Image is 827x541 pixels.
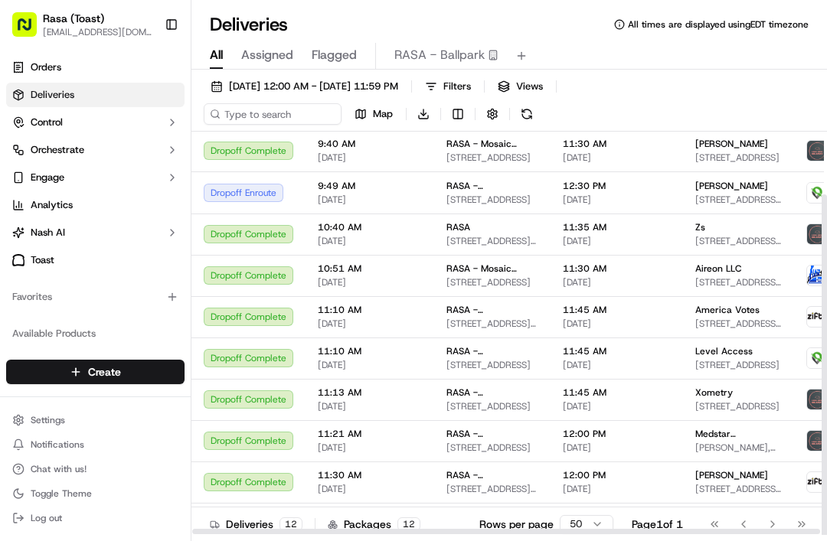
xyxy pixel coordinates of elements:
span: [STREET_ADDRESS] [446,400,538,412]
span: Deliveries [31,88,74,102]
span: 12:00 PM [563,428,671,440]
span: All times are displayed using EDT timezone [628,18,809,31]
span: 11:21 AM [318,428,422,440]
span: [DATE] [318,359,422,371]
img: lmd_logo.png [807,224,827,244]
button: Notifications [6,434,185,455]
span: RASA - Mosaic District [446,138,538,150]
div: 12 [397,517,420,531]
span: [DATE] 12:00 AM - [DATE] 11:59 PM [229,80,398,93]
button: Settings [6,409,185,431]
span: [PERSON_NAME] [695,180,768,192]
button: Engage [6,165,185,190]
span: Map [373,107,393,121]
img: zifty-logo-trans-sq.png [807,472,827,492]
span: [PERSON_NAME] [47,279,124,291]
img: 1727276513143-84d647e1-66c0-4f92-a045-3c9f9f5dfd92 [32,146,60,174]
span: [DATE] [563,152,671,164]
span: [DATE] [136,237,167,249]
img: Toast logo [12,254,25,266]
img: main-logo.png [807,266,827,285]
img: lmd_logo.png [807,389,827,409]
span: [DATE] [136,279,167,291]
span: Toast [31,253,54,267]
span: 11:30 AM [318,469,422,481]
div: Deliveries [210,517,302,532]
span: [DATE] [563,276,671,288]
span: RASA - Ballpark [394,46,485,64]
img: lmd_logo.png [807,141,827,161]
span: [STREET_ADDRESS] [446,442,538,454]
span: Xometry [695,386,733,399]
span: Zs [695,221,705,233]
span: • [127,237,132,249]
span: 10:40 AM [318,221,422,233]
span: Create [88,364,121,380]
button: Views [491,76,550,97]
a: 💻API Documentation [123,336,252,363]
span: RASA - [GEOGRAPHIC_DATA] [446,345,538,357]
button: Start new chat [260,151,279,169]
a: 📗Knowledge Base [9,336,123,363]
div: Start new chat [69,146,251,161]
span: 12:00 PM [563,469,671,481]
div: Packages [328,517,420,532]
span: RASA - [GEOGRAPHIC_DATA][PERSON_NAME] [446,304,538,316]
span: [DATE] [318,400,422,412]
span: [STREET_ADDRESS][US_STATE] [695,235,782,247]
span: [STREET_ADDRESS] [446,194,538,206]
span: 9:49 AM [318,180,422,192]
button: Map [348,103,400,125]
span: Orchestrate [31,143,84,157]
span: RASA - [GEOGRAPHIC_DATA] [446,386,538,399]
span: Control [31,116,63,129]
div: Past conversations [15,199,103,211]
span: [DATE] [563,442,671,454]
span: 12:30 PM [563,180,671,192]
span: Analytics [31,198,73,212]
span: [DATE] [563,483,671,495]
span: [STREET_ADDRESS] [446,276,538,288]
button: Chat with us! [6,458,185,480]
span: [DATE] [318,152,422,164]
span: API Documentation [145,342,246,357]
span: Assigned [241,46,293,64]
span: Notifications [31,438,84,451]
input: Got a question? Start typing here... [40,99,276,115]
span: 11:10 AM [318,304,422,316]
span: [DATE] [563,318,671,330]
button: Orchestrate [6,138,185,162]
span: 11:13 AM [318,386,422,399]
span: [STREET_ADDRESS][US_STATE] [446,235,538,247]
h1: Deliveries [210,12,288,37]
span: [STREET_ADDRESS][US_STATE][US_STATE] [695,194,782,206]
span: [DATE] [318,235,422,247]
div: Page 1 of 1 [632,517,683,532]
button: [DATE] 12:00 AM - [DATE] 11:59 PM [204,76,405,97]
img: Nash [15,15,46,46]
div: Favorites [6,285,185,309]
img: Jonathan Racinos [15,264,40,288]
span: [DATE] [318,276,422,288]
span: [DATE] [318,318,422,330]
span: All [210,46,223,64]
div: We're available if you need us! [69,161,211,174]
span: [STREET_ADDRESS] [446,152,538,164]
span: [STREET_ADDRESS] [695,400,782,412]
span: Engage [31,171,64,184]
button: Control [6,110,185,135]
button: [EMAIL_ADDRESS][DOMAIN_NAME] [43,26,152,38]
span: Log out [31,512,62,524]
span: [DATE] [563,359,671,371]
a: Orders [6,55,185,80]
span: RASA [446,221,470,233]
button: Create [6,360,185,384]
span: [STREET_ADDRESS][US_STATE][US_STATE] [695,318,782,330]
button: Nash AI [6,220,185,245]
span: 9:40 AM [318,138,422,150]
span: RASA - [GEOGRAPHIC_DATA] [446,180,538,192]
button: Filters [418,76,478,97]
p: Welcome 👋 [15,61,279,86]
img: 1736555255976-a54dd68f-1ca7-489b-9aae-adbdc363a1c4 [15,146,43,174]
span: [PERSON_NAME] [695,469,768,481]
